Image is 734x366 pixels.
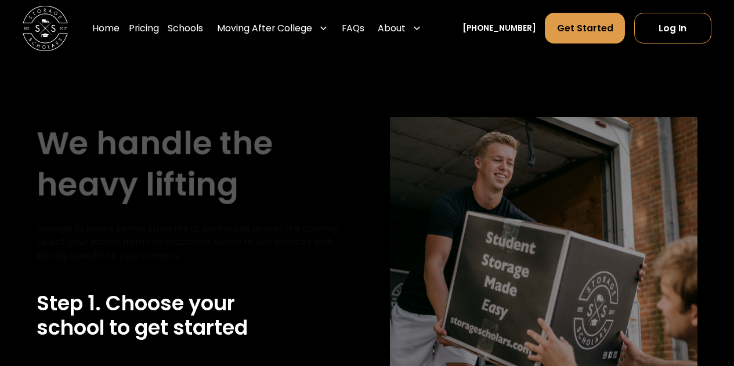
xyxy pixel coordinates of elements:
[378,21,406,35] div: About
[37,122,344,205] h1: We handle the heavy lifting
[129,13,159,45] a: Pricing
[37,222,344,262] div: Storage Scholars serves students at campuses across the country. Select your school from the drop...
[37,291,344,340] h2: Step 1. Choose your school to get started
[545,13,625,44] a: Get Started
[212,13,332,45] div: Moving After College
[342,13,364,45] a: FAQs
[462,23,536,35] a: [PHONE_NUMBER]
[217,21,312,35] div: Moving After College
[168,13,203,45] a: Schools
[23,6,68,51] a: home
[23,6,68,51] img: Storage Scholars main logo
[373,13,426,45] div: About
[92,13,120,45] a: Home
[634,13,711,44] a: Log In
